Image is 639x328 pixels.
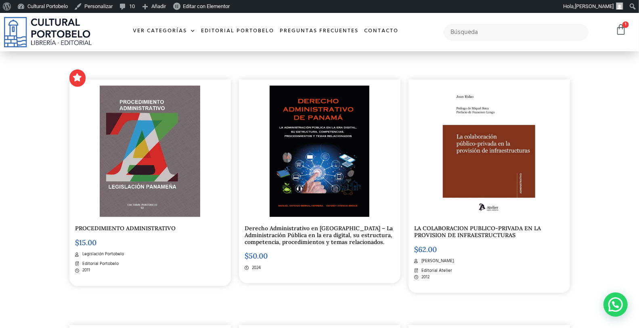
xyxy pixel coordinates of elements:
span: 2012 [419,274,429,281]
span: Editorial Atelier [419,267,452,274]
span: $ [75,238,80,247]
img: la_colaboracion_publico_siguiente-1-scaled-1.jpg [443,86,536,217]
span: [PERSON_NAME] [575,3,614,9]
a: Derecho Administrativo en [GEOGRAPHIC_DATA] – La Administración Pública en la era digital, su est... [245,225,393,246]
span: $ [415,245,419,254]
span: 2024 [250,265,261,271]
a: Preguntas frecuentes [277,23,361,40]
a: LA COLABORACION PUBLICO-PRIVADA EN LA PROVISION DE INFRAESTRUCTURAS [415,225,541,239]
span: 1 [622,21,629,28]
span: Editar con Elementor [183,3,230,9]
a: 1 [615,24,626,36]
span: Legislación Portobelo [80,251,124,258]
input: Búsqueda [444,24,588,41]
span: [PERSON_NAME]. [419,258,455,265]
img: MIGUEL-BERNAL [270,86,369,217]
img: LP02-2.jpg [100,86,200,217]
bdi: 62.00 [415,245,437,254]
span: $ [245,251,249,261]
a: Ver Categorías [130,23,198,40]
a: Editorial Portobelo [198,23,277,40]
span: Editorial Portobelo [80,261,119,267]
bdi: 15.00 [75,238,97,247]
span: 2011 [80,267,90,274]
bdi: 50.00 [245,251,268,261]
a: Contacto [361,23,401,40]
a: PROCEDIMIENTO ADMINISTRATIVO [75,225,176,232]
